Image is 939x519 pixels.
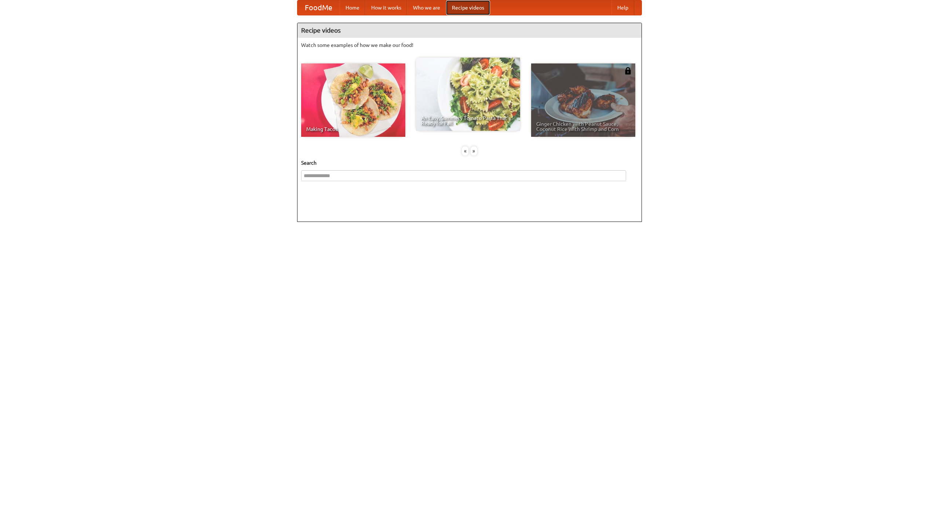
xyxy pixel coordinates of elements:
a: Who we are [407,0,446,15]
div: « [462,146,468,156]
h5: Search [301,159,638,167]
a: Making Tacos [301,63,405,137]
a: Home [340,0,365,15]
span: An Easy, Summery Tomato Pasta That's Ready for Fall [421,116,515,126]
div: » [471,146,477,156]
a: Help [611,0,634,15]
img: 483408.png [624,67,632,74]
a: FoodMe [297,0,340,15]
a: Recipe videos [446,0,490,15]
h4: Recipe videos [297,23,642,38]
a: An Easy, Summery Tomato Pasta That's Ready for Fall [416,58,520,131]
span: Making Tacos [306,127,400,132]
p: Watch some examples of how we make our food! [301,41,638,49]
a: How it works [365,0,407,15]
